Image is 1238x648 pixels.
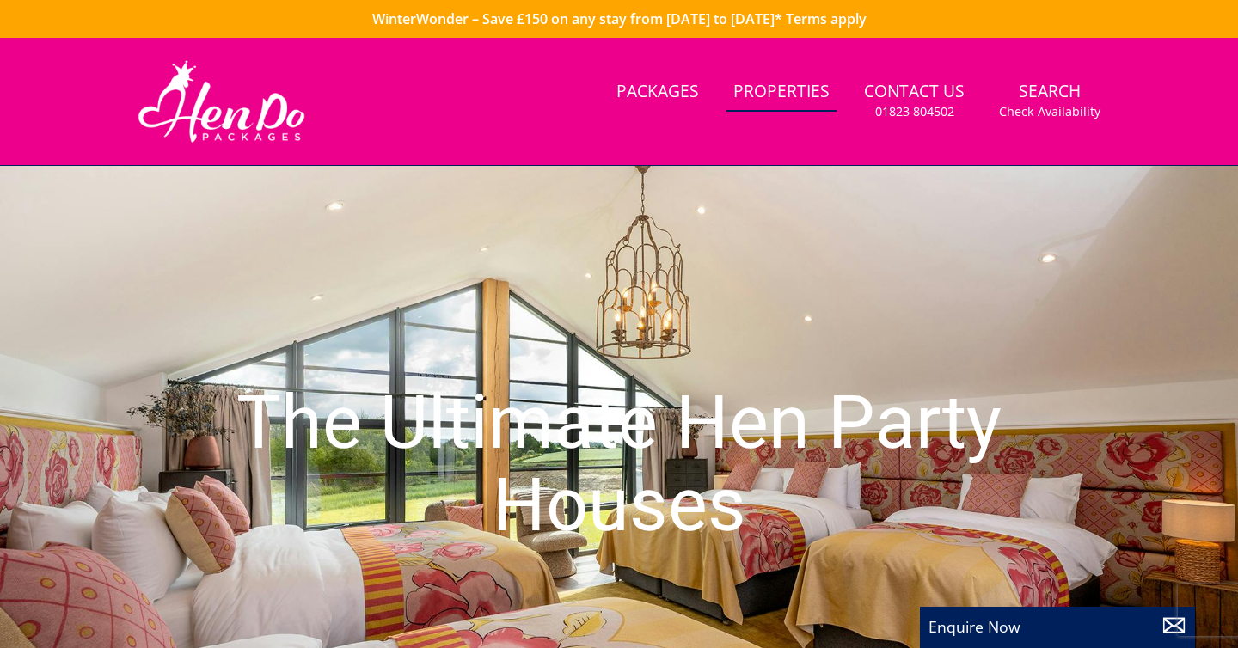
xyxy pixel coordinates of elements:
small: Check Availability [999,103,1100,120]
a: SearchCheck Availability [992,73,1107,129]
a: Properties [726,73,837,112]
a: Packages [610,73,706,112]
img: Hen Do Packages [131,58,312,144]
a: Contact Us01823 804502 [857,73,971,129]
p: Enquire Now [929,615,1186,638]
h1: The Ultimate Hen Party Houses [186,347,1052,579]
small: 01823 804502 [875,103,954,120]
